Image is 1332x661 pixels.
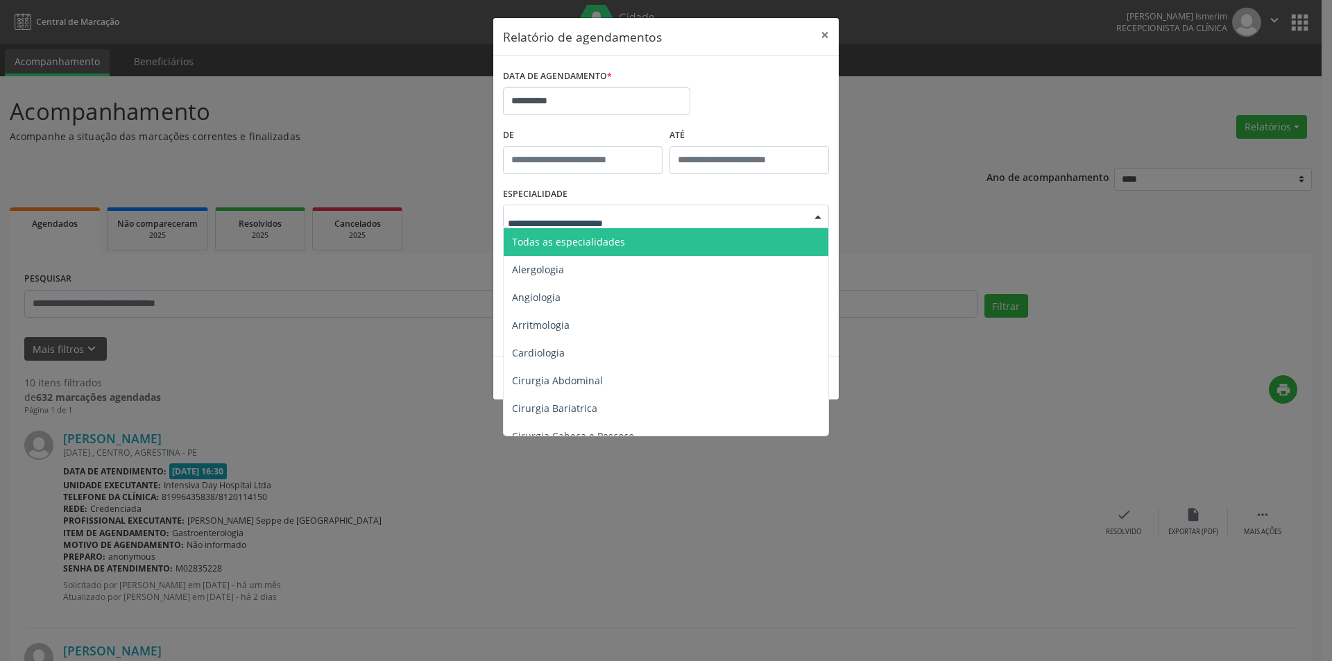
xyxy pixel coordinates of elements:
[512,374,603,387] span: Cirurgia Abdominal
[503,125,663,146] label: De
[512,429,634,443] span: Cirurgia Cabeça e Pescoço
[512,402,597,415] span: Cirurgia Bariatrica
[503,28,662,46] h5: Relatório de agendamentos
[512,235,625,248] span: Todas as especialidades
[512,263,564,276] span: Alergologia
[669,125,829,146] label: ATÉ
[503,184,567,205] label: ESPECIALIDADE
[512,346,565,359] span: Cardiologia
[503,66,612,87] label: DATA DE AGENDAMENTO
[512,291,561,304] span: Angiologia
[811,18,839,52] button: Close
[512,318,570,332] span: Arritmologia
